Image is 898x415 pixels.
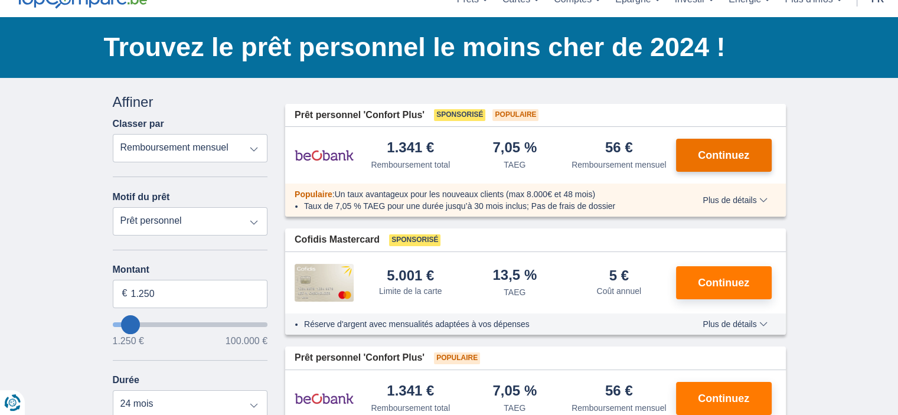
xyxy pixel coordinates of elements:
li: Taux de 7,05 % TAEG pour une durée jusqu’à 30 mois inclus; Pas de frais de dossier [304,200,668,212]
div: Coût annuel [596,285,641,297]
button: Continuez [676,382,772,415]
div: 7,05 % [492,384,537,400]
div: Limite de la carte [379,285,442,297]
div: 56 € [605,384,633,400]
div: Remboursement total [371,402,450,414]
div: 1.341 € [387,140,434,156]
li: Réserve d'argent avec mensualités adaptées à vos dépenses [304,318,668,330]
img: pret personnel Cofidis CC [295,264,354,302]
span: Populaire [492,109,538,121]
img: pret personnel Beobank [295,384,354,413]
div: 56 € [605,140,633,156]
div: TAEG [504,159,525,171]
input: wantToBorrow [113,322,268,327]
label: Durée [113,375,139,385]
div: TAEG [504,286,525,298]
h1: Trouvez le prêt personnel le moins cher de 2024 ! [104,29,786,66]
div: Remboursement total [371,159,450,171]
button: Continuez [676,139,772,172]
span: Prêt personnel 'Confort Plus' [295,109,424,122]
span: Plus de détails [703,320,767,328]
label: Classer par [113,119,164,129]
div: TAEG [504,402,525,414]
label: Montant [113,264,268,275]
div: Affiner [113,92,268,112]
span: Populaire [295,189,332,199]
div: 5 € [609,269,629,283]
span: Continuez [698,393,749,404]
span: Sponsorisé [389,234,440,246]
div: 7,05 % [492,140,537,156]
button: Plus de détails [694,195,776,205]
span: Cofidis Mastercard [295,233,380,247]
span: Sponsorisé [434,109,485,121]
span: Populaire [434,352,480,364]
div: 13,5 % [492,268,537,284]
span: 1.250 € [113,336,144,346]
span: Plus de détails [703,196,767,204]
div: 5.001 € [387,269,434,283]
span: 100.000 € [226,336,267,346]
div: 1.341 € [387,384,434,400]
div: Remboursement mensuel [572,402,666,414]
span: Un taux avantageux pour les nouveaux clients (max 8.000€ et 48 mois) [335,189,595,199]
div: : [285,188,678,200]
button: Plus de détails [694,319,776,329]
label: Motif du prêt [113,192,170,202]
div: Remboursement mensuel [572,159,666,171]
span: Continuez [698,150,749,161]
span: Prêt personnel 'Confort Plus' [295,351,424,365]
span: Continuez [698,277,749,288]
button: Continuez [676,266,772,299]
img: pret personnel Beobank [295,140,354,170]
span: € [122,287,128,300]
